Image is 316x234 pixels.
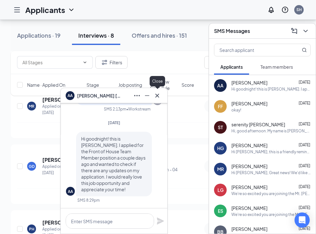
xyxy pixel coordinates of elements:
[220,64,243,70] span: Applicants
[231,163,267,169] span: [PERSON_NAME]
[68,189,73,194] div: AA
[207,164,214,169] svg: Note
[27,82,65,88] span: Name · Applied On
[29,226,34,232] div: PH
[95,56,128,69] button: Filter Filters
[260,64,293,70] span: Team members
[218,208,223,214] div: ES
[218,124,223,130] div: ST
[218,187,224,193] div: LG
[231,79,267,86] span: [PERSON_NAME]
[132,31,187,39] div: Offers and hires · 151
[81,136,146,192] span: Hi goodnight! this is [PERSON_NAME]. I applied for the Front of House Team Member position a coup...
[22,59,80,66] input: All Stages
[299,101,310,105] span: [DATE]
[42,219,62,226] h5: [PERSON_NAME]
[101,59,108,66] svg: Filter
[29,164,35,169] div: GD
[214,44,289,56] input: Search applicant
[217,166,224,172] div: MR
[231,205,267,211] span: [PERSON_NAME]
[86,82,99,88] span: Stage
[157,217,164,225] svg: Plane
[231,86,311,92] div: Hi goodnight! this is [PERSON_NAME]. I applied for the Front of House Team Member position a coup...
[153,92,161,99] svg: Cross
[302,47,307,53] svg: MagnifyingGlass
[231,184,267,190] span: [PERSON_NAME]
[42,163,69,176] div: Applied on [DATE]
[126,106,151,112] span: • Workstream
[231,212,311,217] div: We're so excited you are joining the Mt. [PERSON_NAME][DEMOGRAPHIC_DATA]-fil-Ateam ! Do you know ...
[231,142,267,149] span: [PERSON_NAME]
[231,149,311,155] div: Hi [PERSON_NAME], this is a friendly reminder. Your interview with [DEMOGRAPHIC_DATA]-fil-A for B...
[77,198,100,203] div: SMS 8:29pm
[231,121,285,128] span: serenity [PERSON_NAME]
[108,120,120,125] span: [DATE]
[152,91,162,101] button: Cross
[68,6,75,14] svg: ChevronDown
[231,170,311,175] div: Hi [PERSON_NAME], Great news! We'd like to invite you to an interview with us for Leadership. Ple...
[299,163,310,168] span: [DATE]
[295,212,310,228] div: Open Intercom Messenger
[150,76,165,86] div: Close
[299,184,310,189] span: [DATE]
[299,142,310,147] span: [DATE]
[182,82,194,88] span: Score
[77,92,121,99] span: [PERSON_NAME] [PERSON_NAME]
[289,26,299,36] button: ComposeMessage
[290,27,298,35] svg: ComposeMessage
[133,92,141,99] svg: Ellipses
[299,80,310,85] span: [DATE]
[231,100,267,107] span: [PERSON_NAME]
[132,91,142,101] button: Ellipses
[142,91,152,101] button: Minimize
[217,82,224,89] div: AA
[143,92,151,99] svg: Minimize
[207,104,214,109] svg: Note
[296,7,302,12] div: SH
[267,6,275,14] svg: Notifications
[231,128,311,134] div: Hi, good afternoon. My name is [PERSON_NAME]. I received an email from you to click a link becaus...
[281,6,289,14] svg: QuestionInfo
[231,107,241,113] div: okay!
[217,145,224,151] div: HG
[42,156,62,163] h5: [PERSON_NAME]
[17,31,61,39] div: Applications · 19
[214,28,250,35] h3: SMS Messages
[299,122,310,126] span: [DATE]
[231,191,311,196] div: We're so excited you are joining the Mt. [PERSON_NAME][DEMOGRAPHIC_DATA]-fil-Ateam ! Do you know ...
[207,226,214,231] svg: Note
[301,26,311,36] button: ChevronDown
[13,6,21,14] svg: Hamburger
[299,226,310,231] span: [DATE]
[302,27,309,35] svg: ChevronDown
[29,104,34,109] div: MR
[299,205,310,210] span: [DATE]
[218,103,223,110] div: FF
[82,60,87,65] svg: ChevronDown
[78,31,114,39] div: Interviews · 8
[231,226,267,232] span: [PERSON_NAME]
[204,56,299,69] input: Search in interviews
[118,82,142,88] span: Job posting
[25,4,65,15] h1: Applicants
[42,103,69,116] div: Applied on [DATE]
[104,106,126,112] div: SMS 2:13pm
